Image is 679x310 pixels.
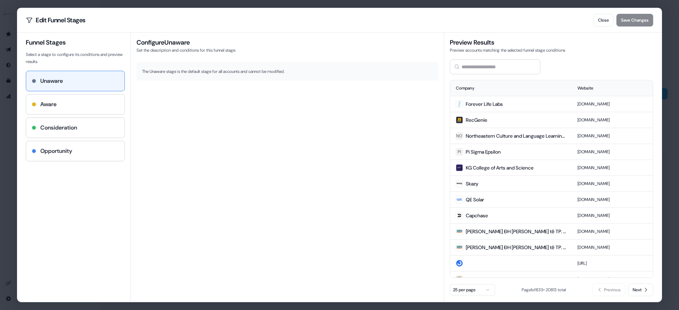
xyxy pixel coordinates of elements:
span: [PERSON_NAME] ĐH [PERSON_NAME] tế TP. [PERSON_NAME] - UEH [466,228,566,235]
p: Select a stage to configure its conditions and preview results. [26,51,125,65]
p: [DOMAIN_NAME] [578,244,647,251]
div: Website [578,85,647,92]
p: [URL] [578,260,647,267]
p: [DOMAIN_NAME] [578,164,647,171]
h4: Unaware [40,77,63,85]
span: Next [633,286,642,293]
p: [DOMAIN_NAME] [578,148,647,155]
p: The Unaware stage is the default stage for all accounts and cannot be modified. [142,68,433,75]
h3: Funnel Stages [26,38,125,47]
span: Page 1 of 833 • 20813 total [522,287,566,293]
div: NO [456,132,462,139]
span: [PERSON_NAME] ĐH [PERSON_NAME] tế TP. [PERSON_NAME] - UEH [466,244,566,251]
h4: Aware [40,100,57,109]
p: [DOMAIN_NAME] [578,196,647,203]
span: Northeastern Culture and Language Learning Society (NUCALLS) [466,132,566,139]
h2: Edit Funnel Stages [26,17,86,24]
button: Close [593,14,614,27]
p: Preview accounts matching the selected funnel stage conditions [450,47,653,54]
div: PI [458,148,461,155]
div: Company [456,85,566,92]
p: [DOMAIN_NAME] [578,276,647,283]
p: [DOMAIN_NAME] [578,132,647,139]
p: [DOMAIN_NAME] [578,212,647,219]
span: QE Solar [466,196,484,203]
h3: Configure Unaware [137,38,438,47]
p: [DOMAIN_NAME] [578,116,647,124]
span: Skazy [466,180,478,187]
h4: Consideration [40,124,77,132]
span: Capchase [466,212,488,219]
span: KG College of Arts and Science [466,164,534,171]
button: Next [628,283,653,296]
span: Forever Life Labs [466,101,503,108]
p: Set the description and conditions for this funnel stage. [137,47,438,54]
p: [DOMAIN_NAME] [578,228,647,235]
p: [DOMAIN_NAME] [578,101,647,108]
span: RecGenie [466,116,487,124]
h4: Opportunity [40,147,72,155]
span: Your Reformer [466,276,497,283]
p: [DOMAIN_NAME] [578,180,647,187]
span: Pi Sigma Epsilon [466,148,501,155]
h3: Preview Results [450,38,653,47]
